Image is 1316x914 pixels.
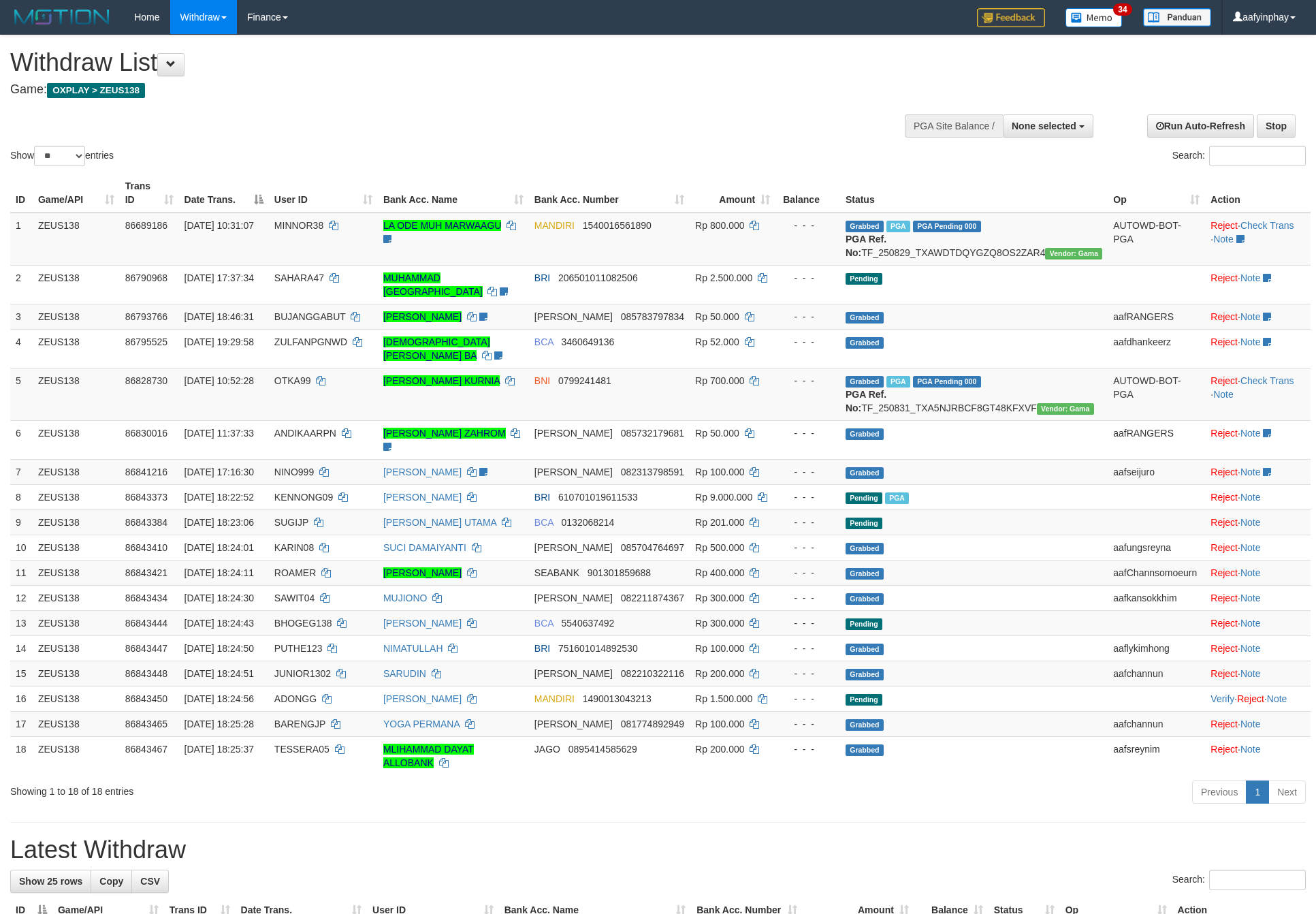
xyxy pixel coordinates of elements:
[621,668,684,679] span: Copy 082210322116 to clipboard
[781,426,835,440] div: - - -
[274,428,336,439] span: ANDIKAARPN
[383,744,474,768] a: MLIHAMMAD DAYAT ALLOBANK
[1108,420,1205,459] td: aafRANGERS
[1037,403,1094,415] span: Vendor URL: https://trx31.1velocity.biz
[184,272,254,283] span: [DATE] 17:37:34
[125,517,167,528] span: 86843384
[184,618,254,629] span: [DATE] 18:24:43
[846,644,884,655] span: Grabbed
[125,272,167,283] span: 86790968
[621,467,684,477] span: Copy 082313798591 to clipboard
[781,541,835,554] div: - - -
[1205,509,1311,535] td: ·
[274,542,314,553] span: KARIN08
[10,146,114,166] label: Show entries
[33,686,120,711] td: ZEUS138
[781,616,835,630] div: - - -
[1192,781,1247,804] a: Previous
[184,593,254,603] span: [DATE] 18:24:30
[33,560,120,585] td: ZEUS138
[1205,610,1311,635] td: ·
[125,567,167,578] span: 86843421
[383,311,462,322] a: [PERSON_NAME]
[781,490,835,504] div: - - -
[1240,719,1261,729] a: Note
[1268,781,1306,804] a: Next
[1240,467,1261,477] a: Note
[1210,311,1238,322] a: Reject
[1205,368,1311,420] td: · ·
[1003,114,1093,138] button: None selected
[274,517,308,528] span: SUGIJP
[383,517,496,528] a: [PERSON_NAME] UTAMA
[781,566,835,580] div: - - -
[1205,174,1311,212] th: Action
[1113,3,1132,16] span: 34
[274,492,333,503] span: KENNONG09
[274,272,324,283] span: SAHARA47
[140,876,160,887] span: CSV
[1240,492,1261,503] a: Note
[184,492,254,503] span: [DATE] 18:22:52
[1210,467,1238,477] a: Reject
[781,465,835,479] div: - - -
[534,542,613,553] span: [PERSON_NAME]
[1240,744,1261,755] a: Note
[1210,593,1238,603] a: Reject
[10,635,33,661] td: 14
[534,492,550,503] span: BRI
[695,336,739,347] span: Rp 52.000
[1108,535,1205,560] td: aafungsreyna
[10,535,33,560] td: 10
[33,585,120,610] td: ZEUS138
[10,686,33,711] td: 16
[274,567,316,578] span: ROAMER
[91,870,132,893] a: Copy
[10,509,33,535] td: 9
[1240,220,1294,231] a: Check Trans
[695,643,744,654] span: Rp 100.000
[1108,635,1205,661] td: aaflykimhong
[846,428,884,440] span: Grabbed
[695,467,744,477] span: Rp 100.000
[19,876,82,887] span: Show 25 rows
[846,492,882,504] span: Pending
[534,220,575,231] span: MANDIRI
[1210,428,1238,439] a: Reject
[274,336,347,347] span: ZULFANPGNWD
[1240,567,1261,578] a: Note
[1210,719,1238,729] a: Reject
[1065,8,1123,27] img: Button%20Memo.svg
[274,618,332,629] span: BHOGEG138
[99,876,123,887] span: Copy
[383,272,483,297] a: MUHAMMAD [GEOGRAPHIC_DATA]
[1240,668,1261,679] a: Note
[131,870,169,893] a: CSV
[383,542,466,553] a: SUCI DAMAIYANTI
[33,329,120,368] td: ZEUS138
[1172,870,1306,890] label: Search:
[695,428,739,439] span: Rp 50.000
[534,336,553,347] span: BCA
[179,174,269,212] th: Date Trans.: activate to sort column descending
[1205,635,1311,661] td: ·
[583,220,652,231] span: Copy 1540016561890 to clipboard
[1205,585,1311,610] td: ·
[33,459,120,484] td: ZEUS138
[621,593,684,603] span: Copy 082211874367 to clipboard
[562,336,615,347] span: Copy 3460649136 to clipboard
[775,174,840,212] th: Balance
[1045,248,1102,259] span: Vendor URL: https://trx31.1velocity.biz
[1012,121,1076,131] span: None selected
[47,83,145,98] span: OXPLAY > ZEUS138
[10,420,33,459] td: 6
[10,174,33,212] th: ID
[184,668,254,679] span: [DATE] 18:24:51
[184,467,254,477] span: [DATE] 17:16:30
[1240,311,1261,322] a: Note
[1240,643,1261,654] a: Note
[846,234,886,258] b: PGA Ref. No:
[558,375,611,386] span: Copy 0799241481 to clipboard
[383,567,462,578] a: [PERSON_NAME]
[125,668,167,679] span: 86843448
